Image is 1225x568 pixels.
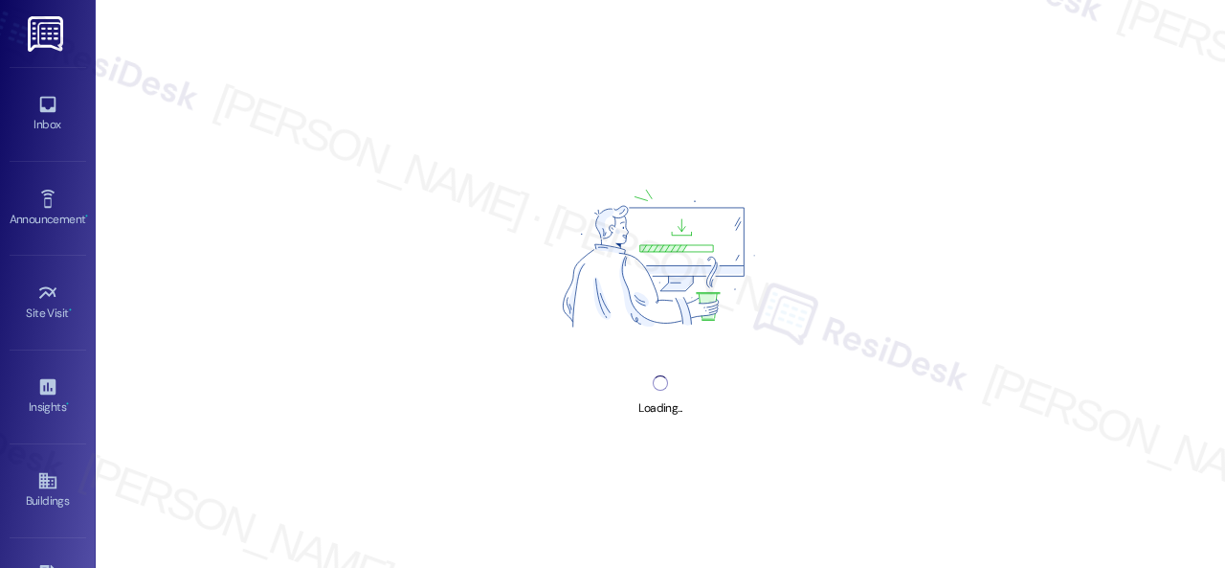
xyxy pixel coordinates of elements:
span: • [69,304,72,317]
a: Site Visit • [10,277,86,329]
a: Insights • [10,371,86,422]
span: • [66,398,69,411]
a: Inbox [10,88,86,140]
a: Buildings [10,465,86,516]
img: ResiDesk Logo [28,16,67,52]
div: Loading... [638,398,681,419]
span: • [85,210,88,223]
